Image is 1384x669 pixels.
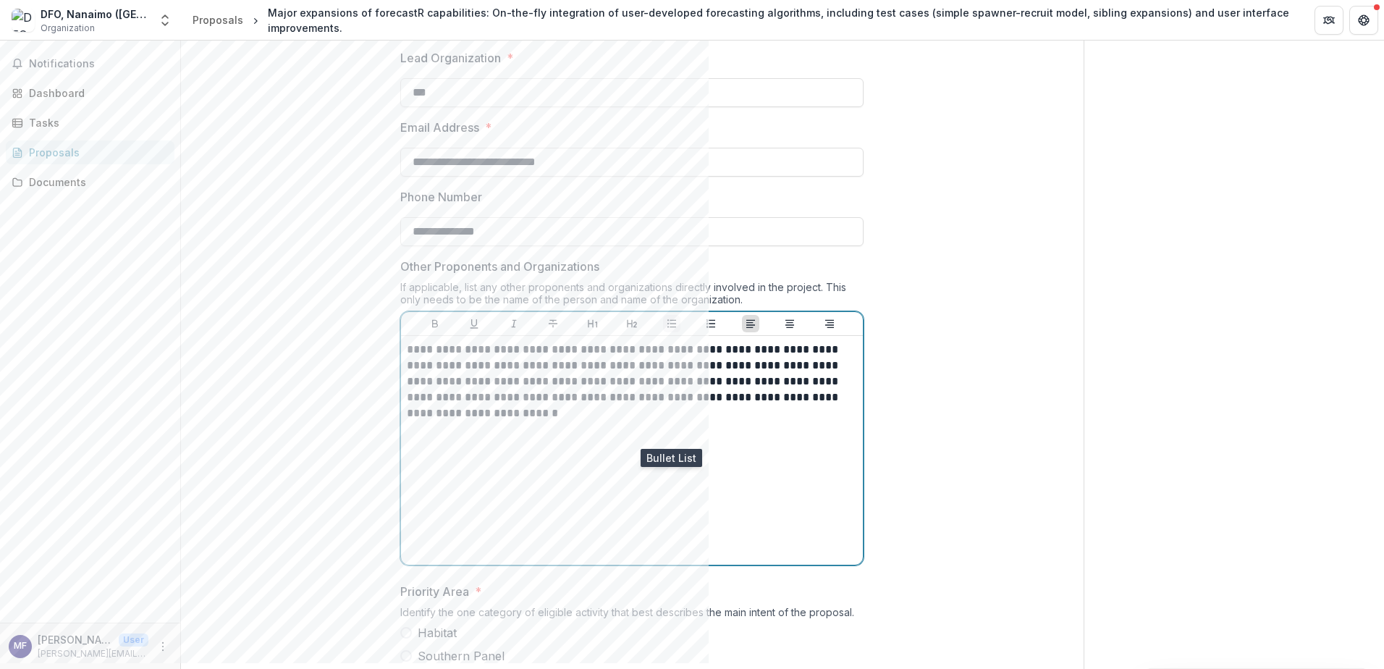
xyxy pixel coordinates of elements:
div: Proposals [29,145,163,160]
a: Proposals [187,9,249,30]
button: Heading 1 [584,315,602,332]
div: DFO, Nanaimo ([GEOGRAPHIC_DATA]) [41,7,149,22]
button: Get Help [1349,6,1378,35]
a: Proposals [6,140,174,164]
div: Major expansions of forecastR capabilities: On-the-fly integration of user-developed forecasting ... [268,5,1291,35]
button: Ordered List [702,315,720,332]
p: Lead Organization [400,49,501,67]
p: Phone Number [400,188,482,206]
p: [PERSON_NAME][EMAIL_ADDRESS][PERSON_NAME][DOMAIN_NAME] [38,647,148,660]
span: Organization [41,22,95,35]
img: DFO, Nanaimo (Pacific Biological Station) [12,9,35,32]
p: Other Proponents and Organizations [400,258,599,275]
button: Open entity switcher [155,6,175,35]
div: Identify the one category of eligible activity that best describes the main intent of the proposal. [400,606,864,624]
p: User [119,634,148,647]
div: If applicable, list any other proponents and organizations directly involved in the project. This... [400,281,864,311]
nav: breadcrumb [187,2,1297,38]
button: Align Center [781,315,798,332]
a: Documents [6,170,174,194]
button: Strike [544,315,562,332]
button: Partners [1315,6,1343,35]
button: More [154,638,172,655]
div: Michael Folkes [14,641,27,651]
p: Email Address [400,119,479,136]
div: Documents [29,174,163,190]
a: Tasks [6,111,174,135]
div: Tasks [29,115,163,130]
button: Underline [465,315,483,332]
button: Bullet List [663,315,680,332]
a: Dashboard [6,81,174,105]
span: Habitat [418,624,457,641]
span: Southern Panel [418,647,505,665]
button: Bold [426,315,444,332]
p: Priority Area [400,583,469,600]
button: Heading 2 [623,315,641,332]
button: Italicize [505,315,523,332]
button: Align Left [742,315,759,332]
span: Notifications [29,58,169,70]
button: Align Right [821,315,838,332]
button: Notifications [6,52,174,75]
p: [PERSON_NAME] [38,632,113,647]
div: Dashboard [29,85,163,101]
div: Proposals [193,12,243,28]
